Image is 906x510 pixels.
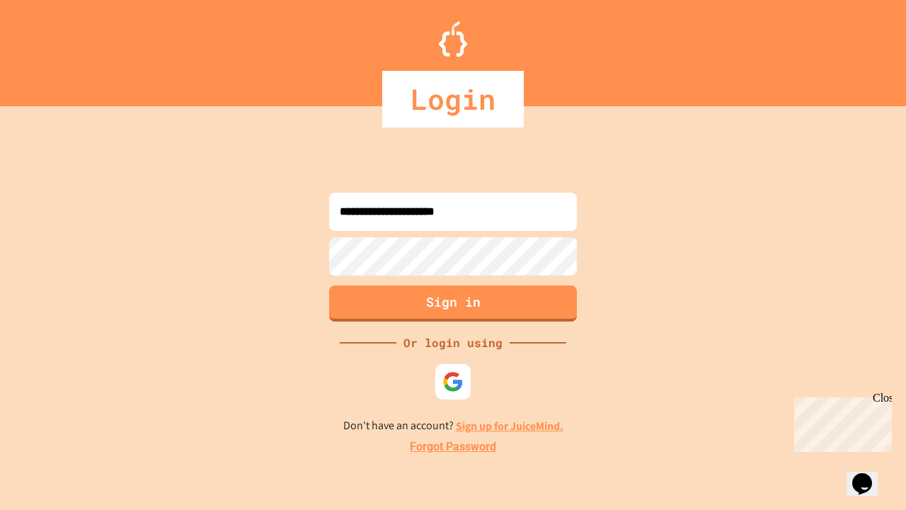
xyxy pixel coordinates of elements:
div: Chat with us now!Close [6,6,98,90]
iframe: chat widget [789,392,892,452]
p: Don't have an account? [343,417,563,435]
a: Forgot Password [410,438,496,455]
img: google-icon.svg [442,371,464,392]
iframe: chat widget [847,453,892,496]
img: Logo.svg [439,21,467,57]
a: Sign up for JuiceMind. [456,419,563,433]
div: Or login using [396,334,510,351]
button: Sign in [329,285,577,322]
div: Login [382,71,524,127]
